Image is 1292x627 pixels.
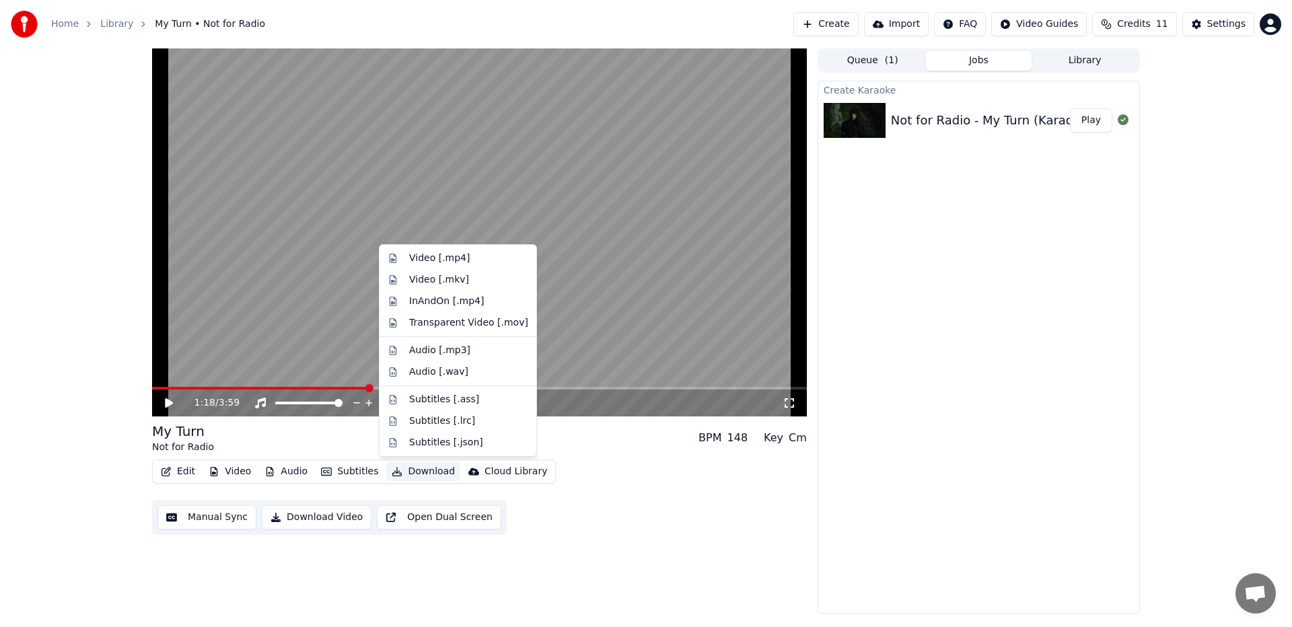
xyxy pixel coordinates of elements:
span: 11 [1156,17,1168,31]
nav: breadcrumb [51,17,265,31]
div: My Turn [152,422,214,441]
div: Transparent Video [.mov] [409,316,528,330]
div: Open chat [1235,573,1276,614]
div: BPM [698,430,721,446]
button: Video Guides [991,12,1087,36]
button: Create [793,12,859,36]
div: Cloud Library [485,465,547,478]
div: Video [.mkv] [409,273,469,287]
div: / [194,396,227,410]
button: Subtitles [316,462,384,481]
button: Library [1032,51,1138,71]
div: Subtitles [.lrc] [409,414,475,428]
button: Jobs [926,51,1032,71]
span: My Turn • Not for Radio [155,17,265,31]
button: Open Dual Screen [377,505,501,529]
span: Credits [1117,17,1150,31]
button: Manual Sync [157,505,256,529]
span: 1:18 [194,396,215,410]
div: Create Karaoke [818,81,1139,98]
div: InAndOn [.mp4] [409,295,485,308]
button: Edit [155,462,201,481]
button: Audio [259,462,313,481]
div: 148 [727,430,748,446]
button: Credits11 [1092,12,1176,36]
button: Download [386,462,460,481]
span: 3:59 [219,396,240,410]
button: Queue [820,51,926,71]
button: Video [203,462,256,481]
a: Library [100,17,133,31]
button: Download Video [262,505,371,529]
div: Not for Radio [152,441,214,454]
div: Not for Radio - My Turn (Karaoke) [891,111,1092,130]
div: Key [764,430,783,446]
div: Video [.mp4] [409,252,470,265]
button: Settings [1182,12,1254,36]
button: Import [864,12,929,36]
div: Subtitles [.ass] [409,393,479,406]
div: Cm [789,430,807,446]
img: youka [11,11,38,38]
span: ( 1 ) [885,54,898,67]
a: Home [51,17,79,31]
button: Play [1070,108,1112,133]
div: Subtitles [.json] [409,436,483,449]
div: Audio [.mp3] [409,344,470,357]
div: Settings [1207,17,1246,31]
button: FAQ [934,12,986,36]
div: Audio [.wav] [409,365,468,379]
